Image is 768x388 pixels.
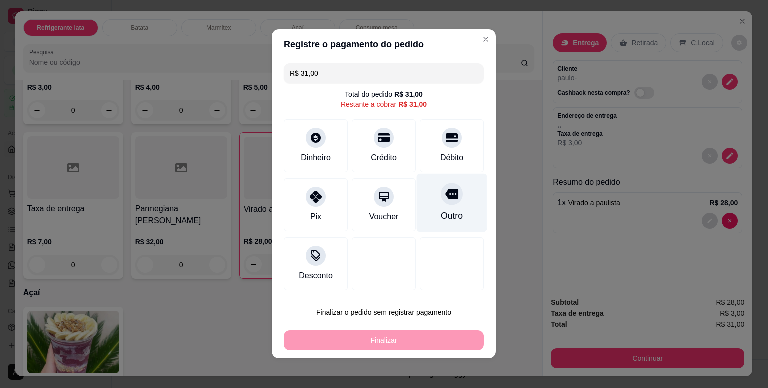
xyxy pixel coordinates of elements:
div: Pix [310,211,321,223]
div: Desconto [299,270,333,282]
button: Close [478,31,494,47]
div: Total do pedido [345,89,423,99]
div: R$ 31,00 [394,89,423,99]
input: Ex.: hambúrguer de cordeiro [290,63,478,83]
div: Outro [441,209,463,222]
div: Débito [440,152,463,164]
header: Registre o pagamento do pedido [272,29,496,59]
div: Voucher [369,211,399,223]
button: Finalizar o pedido sem registrar pagamento [284,302,484,322]
div: Dinheiro [301,152,331,164]
div: Crédito [371,152,397,164]
div: Restante a cobrar [341,99,427,109]
div: R$ 31,00 [398,99,427,109]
